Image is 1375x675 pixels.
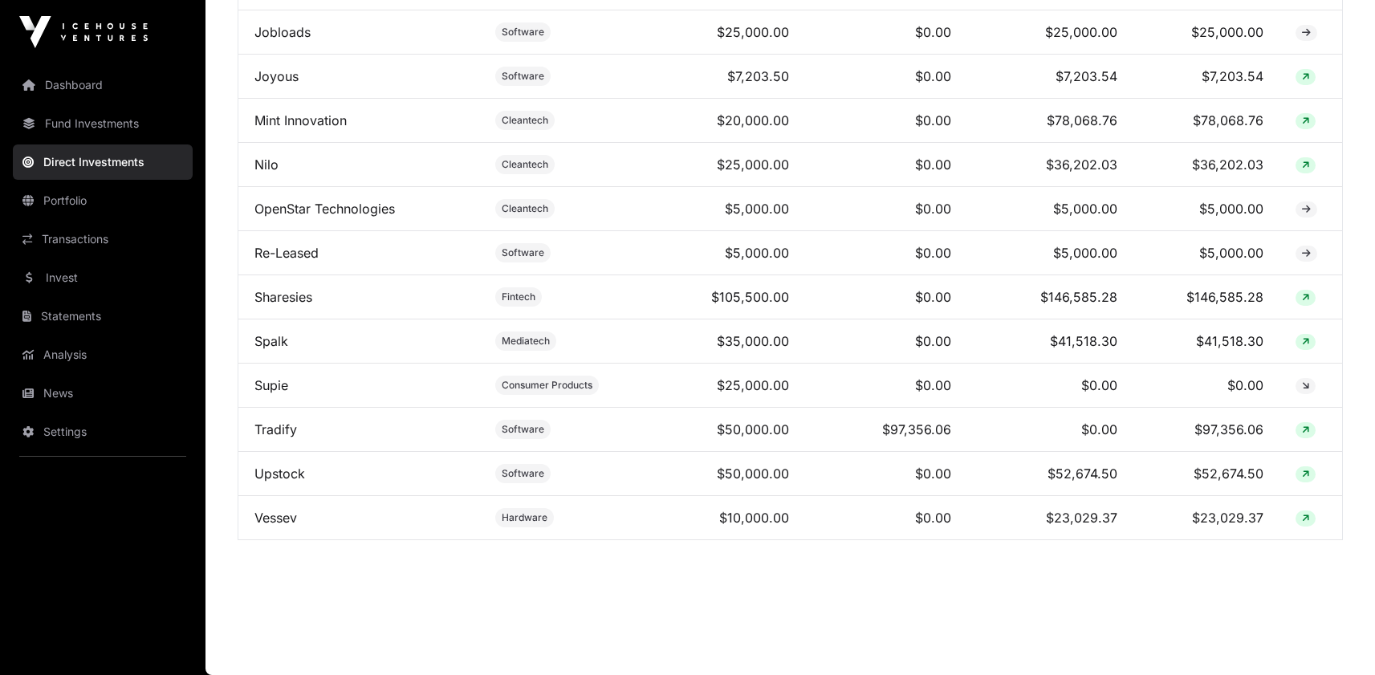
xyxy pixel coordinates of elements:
td: $25,000.00 [1133,10,1279,55]
td: $0.00 [805,275,967,319]
span: Software [502,467,544,480]
a: Transactions [13,222,193,257]
span: Cleantech [502,158,548,171]
td: $97,356.06 [805,408,967,452]
td: $25,000.00 [637,10,805,55]
td: $0.00 [967,408,1133,452]
td: $36,202.03 [967,143,1133,187]
td: $20,000.00 [637,99,805,143]
td: $52,674.50 [967,452,1133,496]
td: $41,518.30 [967,319,1133,364]
td: $7,203.50 [637,55,805,99]
a: OpenStar Technologies [254,201,395,217]
span: Mediatech [502,335,550,348]
a: Direct Investments [13,144,193,180]
iframe: Chat Widget [1295,598,1375,675]
a: Analysis [13,337,193,372]
a: Vessev [254,510,297,526]
a: Fund Investments [13,106,193,141]
td: $105,500.00 [637,275,805,319]
td: $5,000.00 [637,231,805,275]
td: $50,000.00 [637,408,805,452]
td: $35,000.00 [637,319,805,364]
a: Sharesies [254,289,312,305]
span: Fintech [502,291,535,303]
span: Cleantech [502,114,548,127]
a: Re-Leased [254,245,319,261]
td: $52,674.50 [1133,452,1279,496]
a: Mint Innovation [254,112,347,128]
a: Tradify [254,421,297,437]
a: Jobloads [254,24,311,40]
td: $41,518.30 [1133,319,1279,364]
span: Software [502,26,544,39]
td: $23,029.37 [967,496,1133,540]
td: $0.00 [967,364,1133,408]
td: $0.00 [805,231,967,275]
td: $0.00 [805,99,967,143]
a: Nilo [254,157,279,173]
a: News [13,376,193,411]
a: Upstock [254,466,305,482]
td: $50,000.00 [637,452,805,496]
td: $25,000.00 [637,143,805,187]
span: Hardware [502,511,547,524]
img: Icehouse Ventures Logo [19,16,148,48]
td: $5,000.00 [967,231,1133,275]
td: $0.00 [1133,364,1279,408]
td: $5,000.00 [967,187,1133,231]
td: $78,068.76 [967,99,1133,143]
td: $146,585.28 [967,275,1133,319]
a: Statements [13,299,193,334]
a: Spalk [254,333,288,349]
td: $0.00 [805,496,967,540]
a: Dashboard [13,67,193,103]
td: $5,000.00 [1133,231,1279,275]
td: $10,000.00 [637,496,805,540]
td: $0.00 [805,319,967,364]
td: $7,203.54 [967,55,1133,99]
a: Joyous [254,68,299,84]
a: Supie [254,377,288,393]
span: Software [502,70,544,83]
td: $5,000.00 [637,187,805,231]
td: $0.00 [805,187,967,231]
td: $0.00 [805,143,967,187]
a: Portfolio [13,183,193,218]
td: $0.00 [805,55,967,99]
a: Settings [13,414,193,449]
td: $0.00 [805,10,967,55]
span: Software [502,246,544,259]
td: $7,203.54 [1133,55,1279,99]
td: $23,029.37 [1133,496,1279,540]
span: Consumer Products [502,379,592,392]
a: Invest [13,260,193,295]
td: $0.00 [805,452,967,496]
td: $36,202.03 [1133,143,1279,187]
span: Software [502,423,544,436]
td: $25,000.00 [637,364,805,408]
span: Cleantech [502,202,548,215]
td: $78,068.76 [1133,99,1279,143]
td: $0.00 [805,364,967,408]
td: $97,356.06 [1133,408,1279,452]
td: $146,585.28 [1133,275,1279,319]
td: $5,000.00 [1133,187,1279,231]
td: $25,000.00 [967,10,1133,55]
